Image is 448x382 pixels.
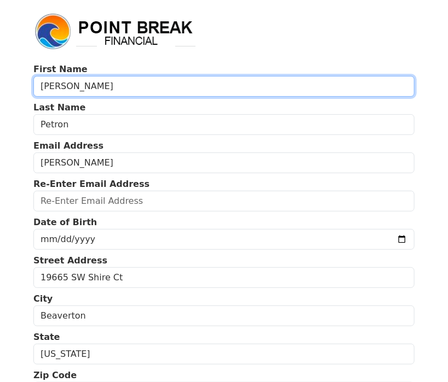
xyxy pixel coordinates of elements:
input: Street Address [33,267,415,288]
strong: State [33,332,60,342]
input: Last Name [33,114,415,135]
input: Email Address [33,152,415,173]
strong: Last Name [33,102,85,113]
input: City [33,305,415,326]
strong: Date of Birth [33,217,97,227]
strong: Zip Code [33,370,77,380]
strong: Re-Enter Email Address [33,179,150,189]
input: First Name [33,76,415,97]
img: logo.png [33,12,198,51]
strong: First Name [33,64,88,74]
input: Re-Enter Email Address [33,191,415,211]
strong: Street Address [33,255,107,266]
strong: City [33,293,53,304]
strong: Email Address [33,140,104,151]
